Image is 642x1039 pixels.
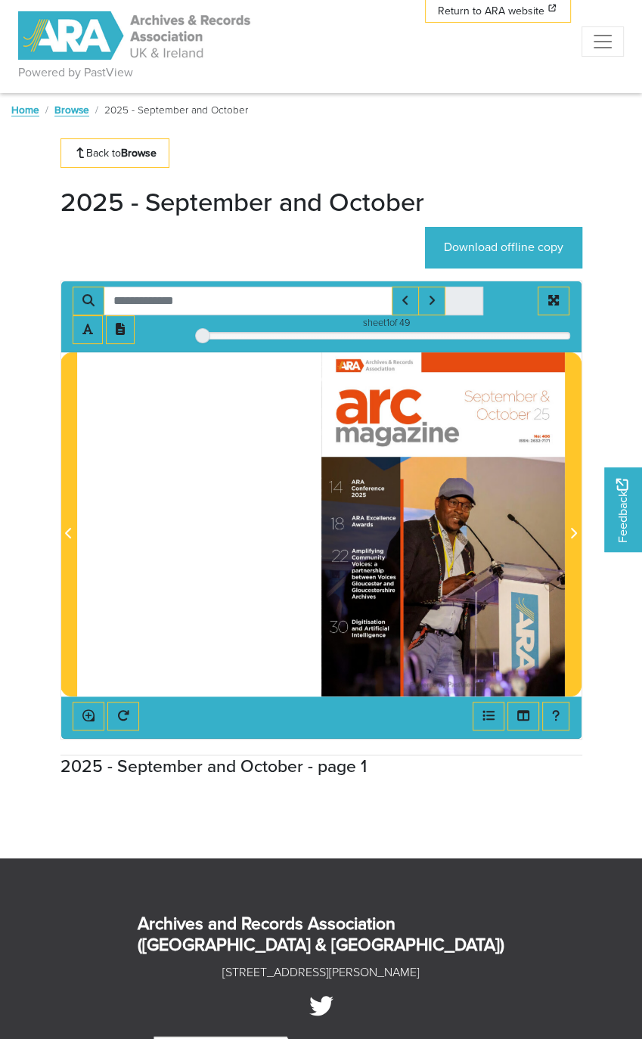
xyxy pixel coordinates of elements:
[107,702,139,730] button: Rotate the book
[138,910,504,957] strong: Archives and Records Association ([GEOGRAPHIC_DATA] & [GEOGRAPHIC_DATA])
[604,467,642,552] a: Would you like to provide feedback?
[104,287,392,315] input: Search for
[73,287,104,315] button: Search
[565,352,582,697] button: Next Page
[18,64,133,82] a: Powered by PastView
[425,227,582,268] a: Download offline copy
[18,3,253,69] a: ARA - ARC Magazine | Powered by PastView logo
[418,287,445,315] button: Next Match
[542,702,569,730] button: Help
[538,287,569,315] button: Full screen mode
[60,138,170,168] a: Back toBrowse
[73,702,104,730] button: Enable or disable loupe tool (Alt+L)
[11,102,39,117] a: Home
[473,702,504,730] button: Open metadata window
[18,11,253,60] img: ARA - ARC Magazine | Powered by PastView
[106,315,135,344] button: Open transcription window
[60,755,582,777] h2: 2025 - September and October - page 1
[438,3,544,19] span: Return to ARA website
[613,479,631,543] span: Feedback
[73,315,103,344] button: Toggle text selection (Alt+T)
[222,963,420,982] p: [STREET_ADDRESS][PERSON_NAME]
[203,315,570,330] div: sheet of 49
[582,26,624,57] button: Menu
[386,315,389,330] span: 1
[60,186,424,218] h1: 2025 - September and October
[104,102,248,117] span: 2025 - September and October
[507,702,539,730] button: Thumbnails
[60,352,77,697] button: Previous Page
[591,30,614,53] span: Menu
[54,102,89,117] a: Browse
[392,287,419,315] button: Previous Match
[121,145,157,160] strong: Browse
